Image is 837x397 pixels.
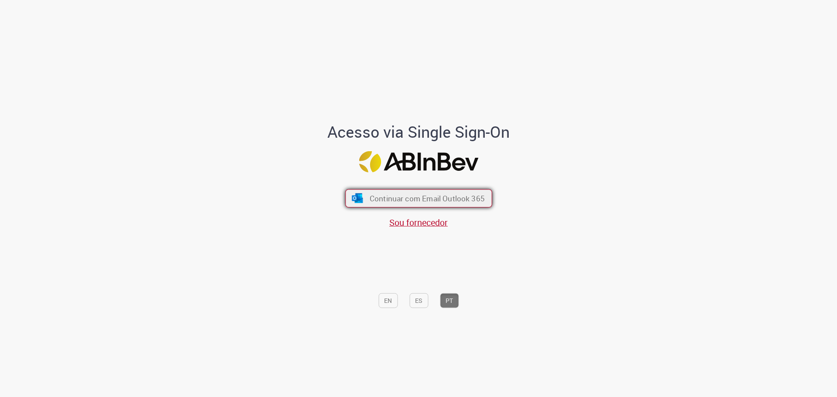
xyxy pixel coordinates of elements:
img: Logo ABInBev [359,151,478,172]
a: Sou fornecedor [389,217,448,228]
button: EN [378,293,398,308]
span: Continuar com Email Outlook 365 [369,193,484,203]
button: ES [409,293,428,308]
h1: Acesso via Single Sign-On [298,123,540,141]
button: ícone Azure/Microsoft 360 Continuar com Email Outlook 365 [345,189,492,207]
img: ícone Azure/Microsoft 360 [351,193,364,203]
button: PT [440,293,459,308]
